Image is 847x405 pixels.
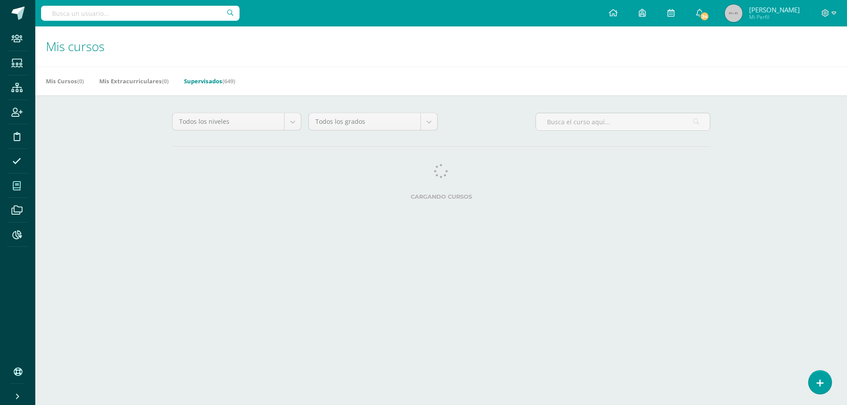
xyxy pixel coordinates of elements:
[749,13,800,21] span: Mi Perfil
[309,113,437,130] a: Todos los grados
[725,4,742,22] img: 45x45
[179,113,277,130] span: Todos los niveles
[46,38,105,55] span: Mis cursos
[99,74,169,88] a: Mis Extracurriculares(0)
[77,77,84,85] span: (0)
[184,74,235,88] a: Supervisados(649)
[222,77,235,85] span: (649)
[700,11,709,21] span: 24
[315,113,414,130] span: Todos los grados
[41,6,240,21] input: Busca un usuario...
[536,113,710,130] input: Busca el curso aquí...
[162,77,169,85] span: (0)
[46,74,84,88] a: Mis Cursos(0)
[172,193,710,200] label: Cargando cursos
[172,113,301,130] a: Todos los niveles
[749,5,800,14] span: [PERSON_NAME]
